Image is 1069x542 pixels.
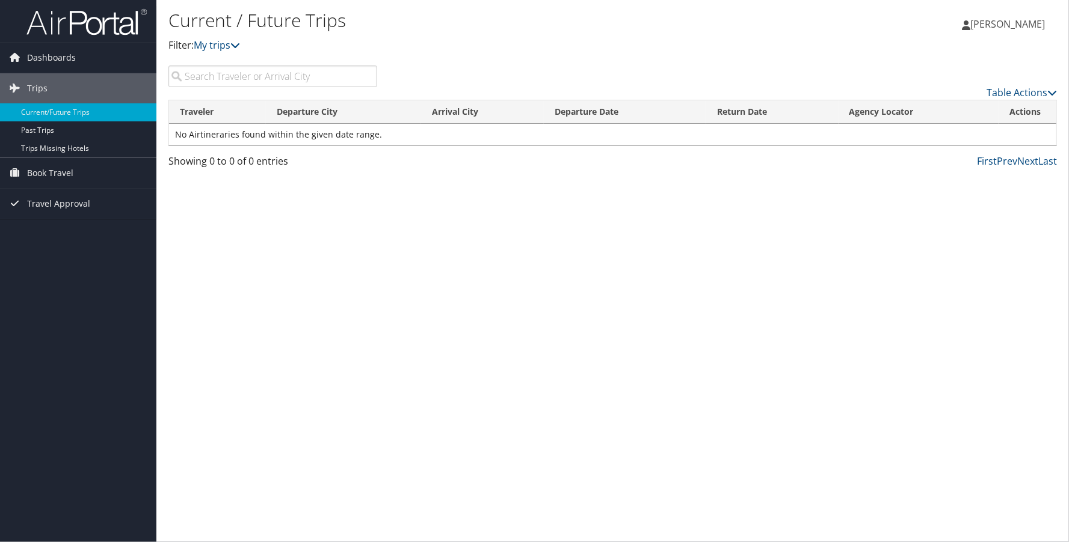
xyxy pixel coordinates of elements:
a: Last [1038,154,1057,168]
a: Prev [997,154,1017,168]
span: Dashboards [27,43,76,73]
span: [PERSON_NAME] [970,17,1045,31]
th: Actions [999,100,1056,124]
a: First [977,154,997,168]
th: Departure Date: activate to sort column descending [544,100,707,124]
img: airportal-logo.png [26,8,147,36]
span: Trips [27,73,48,103]
div: Showing 0 to 0 of 0 entries [168,154,377,174]
th: Arrival City: activate to sort column ascending [421,100,544,124]
th: Traveler: activate to sort column ascending [169,100,266,124]
span: Book Travel [27,158,73,188]
th: Return Date: activate to sort column ascending [706,100,838,124]
h1: Current / Future Trips [168,8,761,33]
td: No Airtineraries found within the given date range. [169,124,1056,145]
p: Filter: [168,38,761,53]
span: Travel Approval [27,189,90,219]
a: My trips [194,38,240,52]
input: Search Traveler or Arrival City [168,65,377,87]
th: Agency Locator: activate to sort column ascending [839,100,999,124]
th: Departure City: activate to sort column ascending [266,100,421,124]
a: Table Actions [987,86,1057,99]
a: [PERSON_NAME] [962,6,1057,42]
a: Next [1017,154,1038,168]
